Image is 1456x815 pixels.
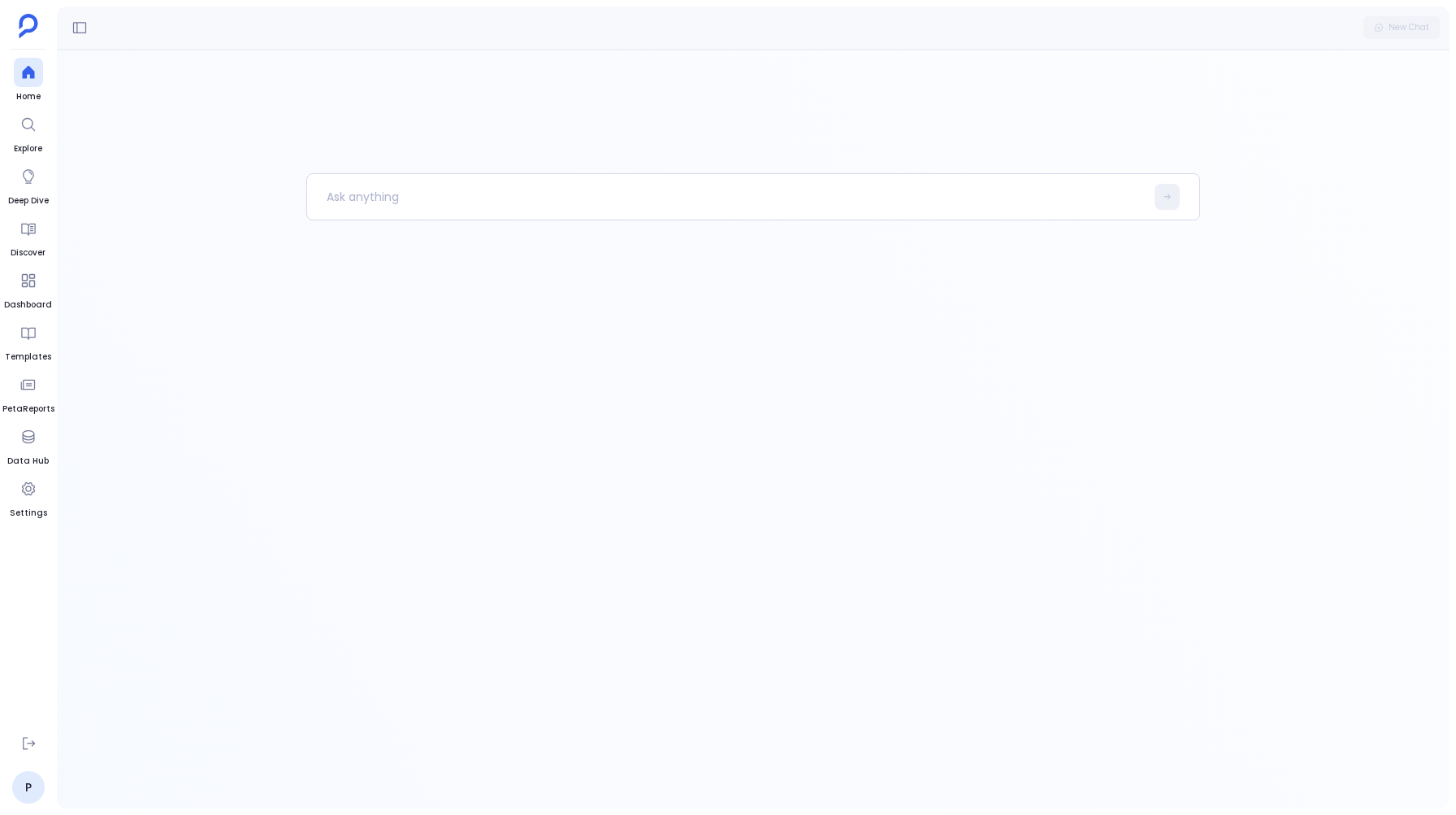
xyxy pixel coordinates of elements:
span: Explore [14,142,43,155]
span: Dashboard [4,299,52,312]
span: Discover [11,246,45,259]
span: PetaReports [2,403,54,416]
a: Explore [14,110,43,155]
a: PetaReports [2,370,54,416]
img: petavue logo [19,14,38,38]
span: Templates [5,351,51,364]
a: Discover [11,214,45,259]
a: Settings [10,474,47,520]
a: Home [14,58,43,103]
span: Deep Dive [8,194,49,207]
a: P [12,771,45,804]
span: Settings [10,507,47,520]
a: Templates [5,318,51,364]
span: Home [14,90,43,103]
span: Data Hub [7,455,49,468]
a: Dashboard [4,266,52,312]
a: Deep Dive [8,162,49,207]
a: Data Hub [7,422,49,468]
